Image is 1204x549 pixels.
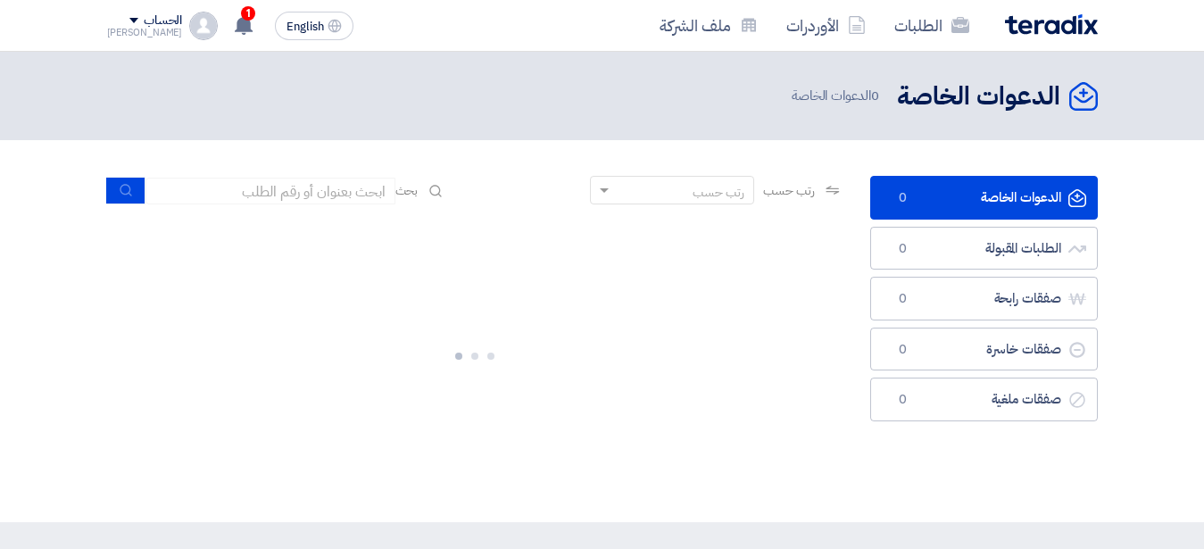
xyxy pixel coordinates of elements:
[870,378,1098,421] a: صفقات ملغية0
[145,178,395,204] input: ابحث بعنوان أو رقم الطلب
[144,13,182,29] div: الحساب
[1005,14,1098,35] img: Teradix logo
[241,6,255,21] span: 1
[286,21,324,33] span: English
[107,28,183,37] div: [PERSON_NAME]
[693,183,744,202] div: رتب حسب
[772,4,880,46] a: الأوردرات
[880,4,984,46] a: الطلبات
[763,181,814,200] span: رتب حسب
[870,176,1098,220] a: الدعوات الخاصة0
[395,181,419,200] span: بحث
[870,277,1098,320] a: صفقات رابحة0
[897,79,1060,114] h2: الدعوات الخاصة
[893,240,914,258] span: 0
[870,328,1098,371] a: صفقات خاسرة0
[893,341,914,359] span: 0
[189,12,218,40] img: profile_test.png
[275,12,353,40] button: English
[645,4,772,46] a: ملف الشركة
[893,391,914,409] span: 0
[871,86,879,105] span: 0
[893,290,914,308] span: 0
[870,227,1098,270] a: الطلبات المقبولة0
[893,189,914,207] span: 0
[792,86,883,106] span: الدعوات الخاصة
